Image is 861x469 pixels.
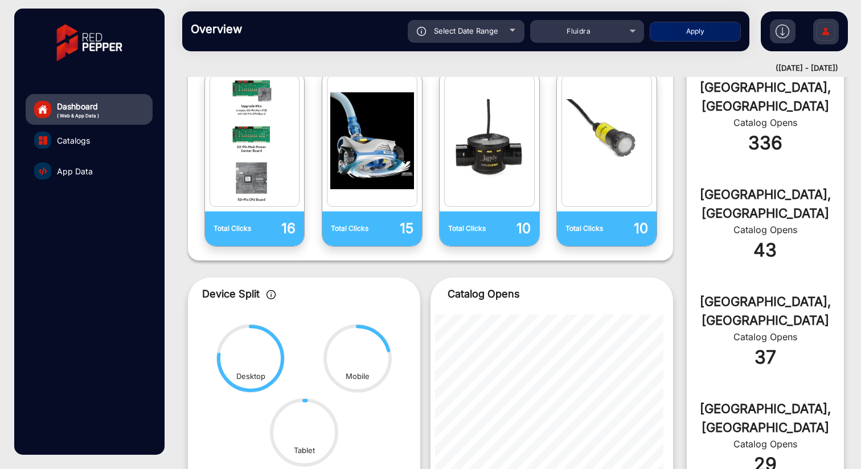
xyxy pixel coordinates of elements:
div: Catalog Opens [704,223,827,236]
div: 336 [704,129,827,157]
a: App Data [26,156,153,186]
img: home [38,104,48,115]
img: h2download.svg [776,25,789,38]
img: catalog [39,136,47,145]
div: [GEOGRAPHIC_DATA], [GEOGRAPHIC_DATA] [704,292,827,330]
span: App Data [57,165,93,177]
div: Desktop [236,371,265,382]
p: Catalog Opens [448,286,656,301]
span: Fluidra [567,27,591,35]
img: icon [266,290,276,299]
img: catalog [448,79,531,203]
p: 15 [372,218,413,239]
span: Select Date Range [434,26,498,35]
h3: Overview [191,22,350,36]
div: 43 [704,236,827,264]
p: 16 [255,218,296,239]
div: Catalog Opens [704,116,827,129]
img: catalog [565,79,649,203]
img: catalog [330,79,414,203]
div: [GEOGRAPHIC_DATA], [GEOGRAPHIC_DATA] [704,78,827,116]
img: icon [417,27,427,36]
p: Total Clicks [565,223,606,234]
div: Mobile [346,371,370,382]
img: catalog [213,79,297,203]
img: vmg-logo [48,14,130,71]
span: ( Web & App Data ) [57,112,99,119]
p: Total Clicks [448,223,489,234]
img: catalog [39,167,47,176]
span: Device Split [202,288,260,300]
a: Dashboard( Web & App Data ) [26,94,153,125]
div: Catalog Opens [704,437,827,451]
span: Catalogs [57,134,90,146]
img: Sign%20Up.svg [814,13,838,53]
p: Total Clicks [214,223,255,234]
div: Tablet [294,445,315,456]
p: Total Clicks [331,223,372,234]
div: ([DATE] - [DATE]) [171,63,838,74]
div: [GEOGRAPHIC_DATA], [GEOGRAPHIC_DATA] [704,185,827,223]
div: Catalog Opens [704,330,827,344]
button: Apply [650,22,741,42]
span: Dashboard [57,100,99,112]
div: [GEOGRAPHIC_DATA], [GEOGRAPHIC_DATA] [704,399,827,437]
a: Catalogs [26,125,153,156]
p: 10 [489,218,530,239]
div: 37 [704,344,827,371]
p: 10 [606,218,647,239]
